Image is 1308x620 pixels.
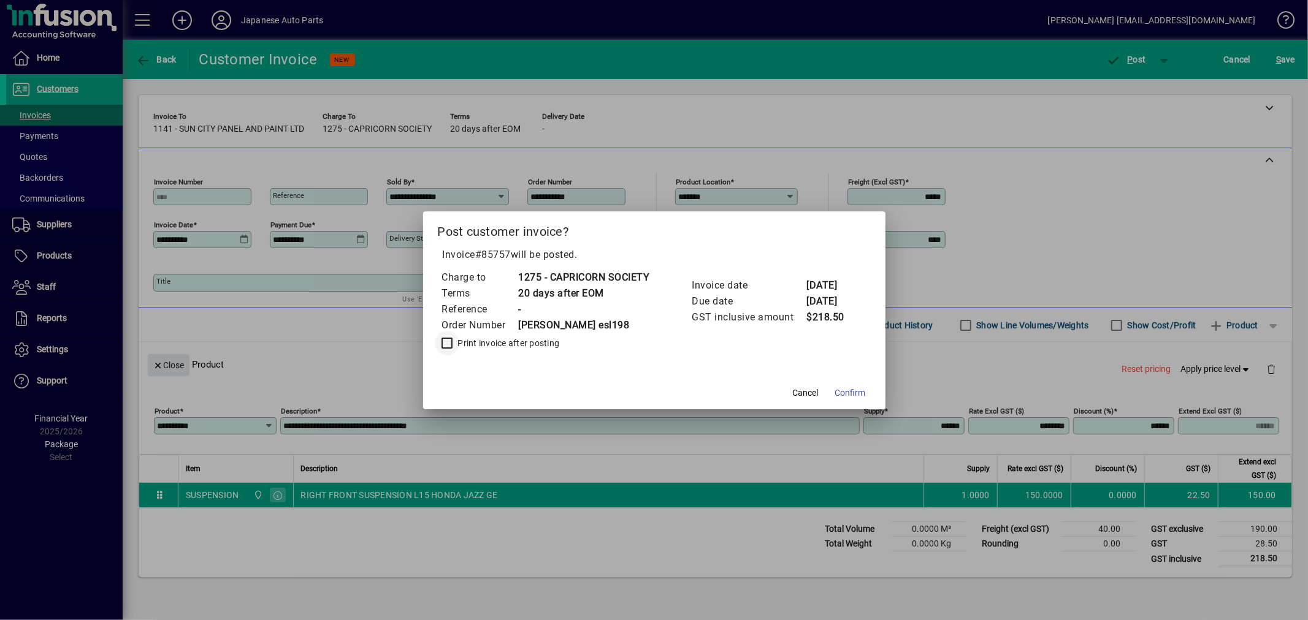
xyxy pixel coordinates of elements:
[456,337,560,349] label: Print invoice after posting
[692,293,806,309] td: Due date
[438,248,871,262] p: Invoice will be posted .
[442,270,518,285] td: Charge to
[518,270,650,285] td: 1275 - CAPRICORN SOCIETY
[835,387,866,399] span: Confirm
[692,309,806,325] td: GST inclusive amount
[793,387,819,399] span: Cancel
[442,285,518,301] td: Terms
[442,317,518,333] td: Order Number
[786,382,825,404] button: Cancel
[423,211,885,247] h2: Post customer invoice?
[806,293,855,309] td: [DATE]
[806,309,855,325] td: $218.50
[518,301,650,317] td: -
[475,249,511,260] span: #85757
[692,278,806,293] td: Invoice date
[830,382,871,404] button: Confirm
[442,301,518,317] td: Reference
[518,317,650,333] td: [PERSON_NAME] esl198
[518,285,650,301] td: 20 days after EOM
[806,278,855,293] td: [DATE]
